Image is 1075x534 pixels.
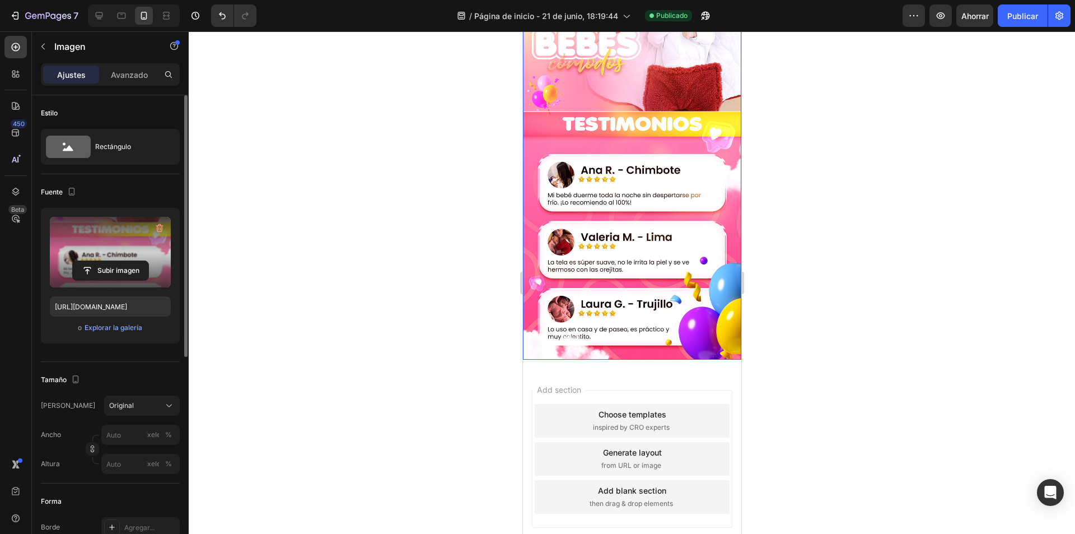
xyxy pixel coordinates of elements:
button: % [146,457,160,471]
font: / [469,11,472,21]
button: Ahorrar [956,4,993,27]
font: Original [109,401,134,410]
font: Forma [41,497,62,505]
font: Borde [41,523,60,531]
font: Ahorrar [961,11,989,21]
font: 7 [73,10,78,21]
font: % [165,430,172,439]
font: 450 [13,120,25,128]
font: Agregar... [124,523,155,532]
font: Ancho [41,430,61,439]
font: o [78,323,82,332]
font: píxeles [142,430,164,439]
p: Imagen [54,40,149,53]
button: Publicar [998,4,1048,27]
font: Explorar la galería [85,323,142,332]
font: Estilo [41,109,58,117]
font: píxeles [142,459,164,468]
button: Subir imagen [72,261,149,281]
button: % [146,428,160,442]
font: Fuente [41,188,63,196]
font: Imagen [54,41,86,52]
button: 7 [4,4,83,27]
iframe: Área de diseño [523,31,741,534]
font: Beta [11,206,24,213]
div: Abrir Intercom Messenger [1037,479,1064,506]
font: Ajustes [57,70,86,80]
font: Rectángulo [95,142,131,151]
font: [PERSON_NAME] [41,401,95,410]
font: Página de inicio - 21 de junio, 18:19:44 [474,11,618,21]
button: píxeles [162,428,175,442]
font: Altura [41,459,60,468]
button: Explorar la galería [84,322,143,333]
input: píxeles% [101,425,180,445]
input: https://ejemplo.com/imagen.jpg [50,296,171,317]
font: % [165,459,172,468]
button: Original [104,396,180,416]
div: Deshacer/Rehacer [211,4,256,27]
button: píxeles [162,457,175,471]
font: Publicar [1007,11,1038,21]
font: Avanzado [111,70,148,80]
input: píxeles% [101,454,180,474]
font: Publicado [656,11,688,20]
font: Tamaño [41,375,67,384]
